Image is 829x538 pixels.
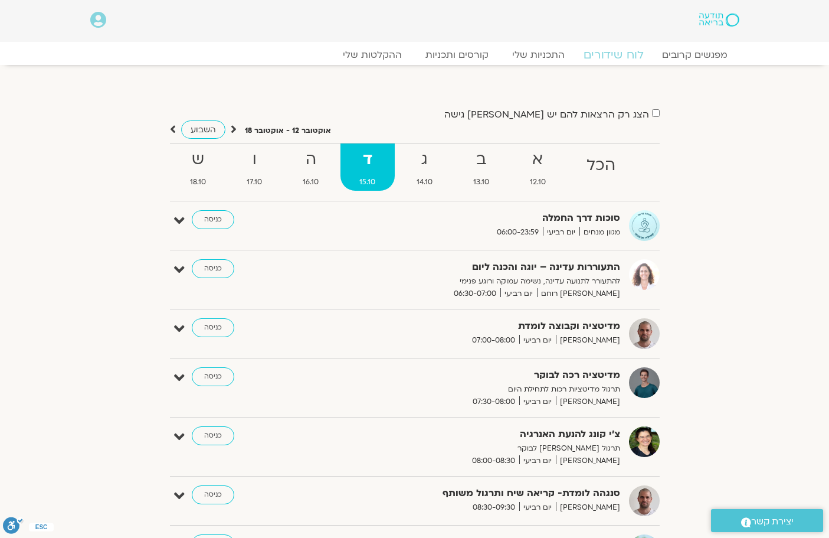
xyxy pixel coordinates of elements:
strong: צ'י קונג להנעת האנרגיה [331,426,620,442]
a: ד15.10 [340,144,395,191]
p: תרגול [PERSON_NAME] לבוקר [331,442,620,455]
span: 12.10 [510,176,565,188]
span: [PERSON_NAME] [556,501,620,514]
span: 17.10 [228,176,281,188]
strong: ש [171,146,225,173]
label: הצג רק הרצאות להם יש [PERSON_NAME] גישה [444,109,649,120]
span: 14.10 [397,176,451,188]
a: לוח שידורים [569,48,657,62]
span: יום רביעי [543,226,579,239]
a: יצירת קשר [711,509,823,532]
span: 07:30-08:00 [468,396,519,408]
a: כניסה [192,485,234,504]
a: ה16.10 [284,144,338,191]
strong: מדיטציה רכה לבוקר [331,367,620,383]
span: יום רביעי [500,288,537,300]
a: כניסה [192,210,234,229]
a: כניסה [192,367,234,386]
strong: התעוררות עדינה – יוגה והכנה ליום [331,259,620,275]
span: 13.10 [454,176,508,188]
a: כניסה [192,318,234,337]
strong: ב [454,146,508,173]
strong: ו [228,146,281,173]
span: 06:00-23:59 [493,226,543,239]
span: מגוון מנחים [579,226,620,239]
span: 08:30-09:30 [468,501,519,514]
a: התכניות שלי [500,49,576,61]
a: כניסה [192,259,234,278]
span: יום רביעי [519,455,556,467]
a: ו17.10 [228,144,281,191]
span: 08:00-08:30 [468,455,519,467]
span: [PERSON_NAME] [556,396,620,408]
span: [PERSON_NAME] [556,455,620,467]
a: כניסה [192,426,234,445]
strong: סנגהה לומדת- קריאה שיח ותרגול משותף [331,485,620,501]
strong: ד [340,146,395,173]
a: השבוע [181,120,225,139]
p: תרגול מדיטציות רכות לתחילת היום [331,383,620,396]
span: 06:30-07:00 [450,288,500,300]
strong: א [510,146,565,173]
span: יום רביעי [519,396,556,408]
p: להתעורר לתנועה עדינה, נשימה עמוקה ורוגע פנימי [331,275,620,288]
a: הכל [567,144,634,191]
a: א12.10 [510,144,565,191]
span: השבוע [191,124,216,135]
strong: הכל [567,152,634,179]
strong: ה [284,146,338,173]
nav: Menu [90,49,739,61]
strong: סוכות דרך החמלה [331,210,620,226]
span: 15.10 [340,176,395,188]
span: [PERSON_NAME] רוחם [537,288,620,300]
span: 16.10 [284,176,338,188]
a: ההקלטות שלי [331,49,414,61]
span: יצירת קשר [751,514,794,530]
span: יום רביעי [519,334,556,347]
p: אוקטובר 12 - אוקטובר 18 [245,125,331,137]
a: ג14.10 [397,144,451,191]
a: ב13.10 [454,144,508,191]
a: ש18.10 [171,144,225,191]
span: 18.10 [171,176,225,188]
strong: מדיטציה וקבוצה לומדת [331,318,620,334]
span: יום רביעי [519,501,556,514]
strong: ג [397,146,451,173]
span: 07:00-08:00 [468,334,519,347]
a: מפגשים קרובים [650,49,739,61]
span: [PERSON_NAME] [556,334,620,347]
a: קורסים ותכניות [414,49,500,61]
